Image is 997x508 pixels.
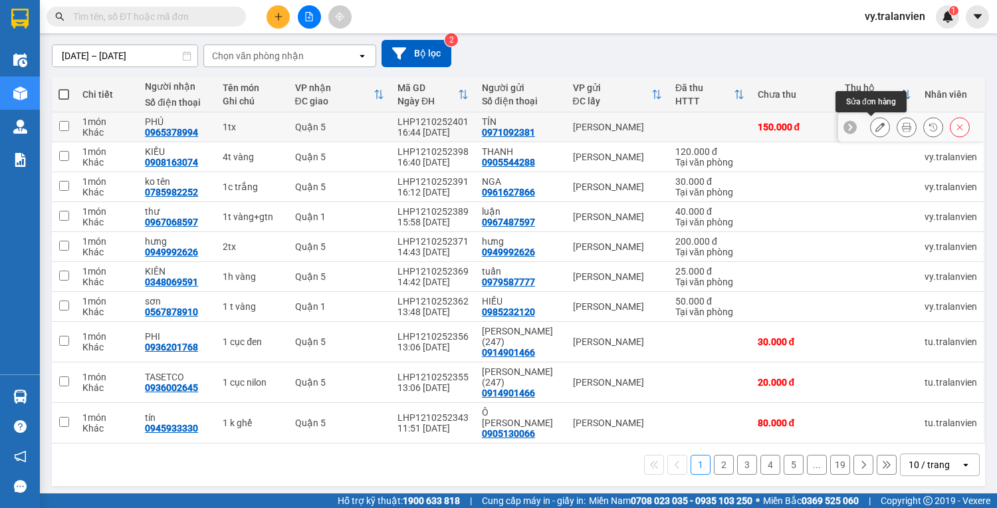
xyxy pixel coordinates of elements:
div: 1 k ghế [223,418,281,428]
div: KIÊN [145,266,209,277]
div: 25.000 đ [675,266,744,277]
div: Tên món [223,82,281,93]
span: copyright [923,496,933,505]
div: LHP1210252389 [397,206,469,217]
div: 13:06 [DATE] [397,342,469,352]
div: Khác [82,217,132,227]
div: 1 món [82,412,132,423]
div: Khác [82,307,132,317]
div: 1 món [82,266,132,277]
div: Quận 5 [295,271,384,282]
div: Quận 5 [295,377,384,388]
div: 1 món [82,206,132,217]
span: vy.tralanvien [854,8,936,25]
div: Quận 1 [295,211,384,222]
div: 0985232120 [482,307,535,317]
button: ... [807,455,827,475]
div: Quận 5 [295,122,384,132]
img: warehouse-icon [13,86,27,100]
div: Tại văn phòng [675,277,744,287]
div: Ghi chú [223,96,281,106]
div: 2tx [223,241,281,252]
img: warehouse-icon [13,120,27,134]
div: [PERSON_NAME] [573,211,662,222]
div: LHP1210252343 [397,412,469,423]
div: KIỀU [145,146,209,157]
div: LHP1210252356 [397,331,469,342]
div: PHI [145,331,209,342]
div: 0949992626 [482,247,535,257]
div: LHP1210252401 [397,116,469,127]
svg: open [960,459,971,470]
span: plus [274,12,283,21]
div: 30.000 đ [675,176,744,187]
div: 11:51 [DATE] [397,423,469,434]
div: 16:40 [DATE] [397,157,469,168]
span: notification [14,450,27,463]
strong: 1900 633 818 [403,495,460,506]
div: Quận 5 [295,241,384,252]
div: 1 cục nilon [223,377,281,388]
input: Tìm tên, số ĐT hoặc mã đơn [73,9,230,24]
span: ⚪️ [756,498,760,503]
div: ĐC giao [295,96,374,106]
div: Quận 5 [295,418,384,428]
span: search [55,12,64,21]
div: hưng [482,236,560,247]
div: LHP1210252371 [397,236,469,247]
div: 0905130066 [482,428,535,439]
div: NGUYỄN VĂN TOÀN(247) [482,366,560,388]
div: 0949992626 [145,247,198,257]
div: LHP1210252369 [397,266,469,277]
div: Khác [82,277,132,287]
div: Quận 5 [295,152,384,162]
div: Nhân viên [925,89,977,100]
div: Thu hộ [845,82,901,93]
div: 0908163074 [145,157,198,168]
div: 1 món [82,372,132,382]
span: question-circle [14,420,27,433]
span: Hỗ trợ kỹ thuật: [338,493,460,508]
div: tu.tralanvien [925,336,977,347]
div: 1t vàng+gtn [223,211,281,222]
div: 1c trắng [223,182,281,192]
span: 1 [951,6,956,15]
span: Miền Bắc [763,493,859,508]
div: Người nhận [145,81,209,92]
button: file-add [298,5,321,29]
div: 0967487597 [482,217,535,227]
div: 16:44 [DATE] [397,127,469,138]
span: Cung cấp máy in - giấy in: [482,493,586,508]
div: Mã GD [397,82,458,93]
div: tu.tralanvien [925,418,977,428]
div: 0961627866 [482,187,535,197]
div: vy.tralanvien [925,182,977,192]
div: 13:48 [DATE] [397,307,469,317]
div: [PERSON_NAME] [573,418,662,428]
div: 1 món [82,176,132,187]
div: [PERSON_NAME] [573,152,662,162]
div: Chi tiết [82,89,132,100]
th: Toggle SortBy [838,77,918,112]
div: 13:06 [DATE] [397,382,469,393]
div: 1 món [82,116,132,127]
div: 1 cục đen [223,336,281,347]
div: Khác [82,247,132,257]
div: Ô TÔ THÀNH TÍN [482,407,560,428]
div: 0945933330 [145,423,198,434]
div: [PERSON_NAME] [573,271,662,282]
div: 1 t vàng [223,301,281,312]
div: 1h vàng [223,271,281,282]
span: | [470,493,472,508]
div: Khác [82,382,132,393]
div: [PERSON_NAME] [573,301,662,312]
sup: 2 [445,33,458,47]
div: Đã thu [675,82,734,93]
div: 1 món [82,331,132,342]
div: luận [482,206,560,217]
div: NGA [482,176,560,187]
button: 4 [760,455,780,475]
svg: open [357,51,368,61]
div: TASETCO [145,372,209,382]
span: aim [335,12,344,21]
